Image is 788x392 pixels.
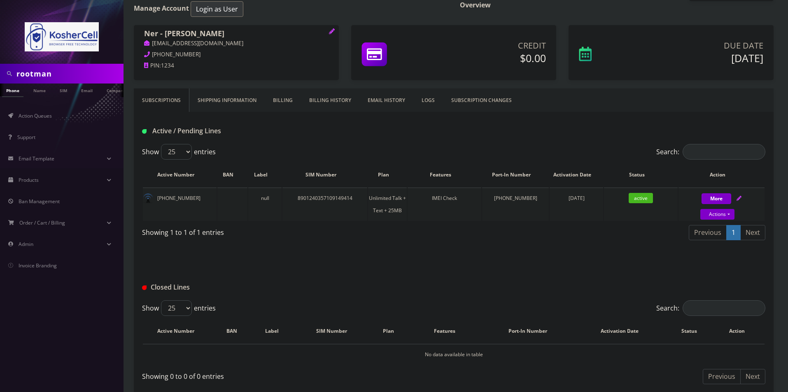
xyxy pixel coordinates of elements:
h1: Overview [460,1,774,9]
th: SIM Number: activate to sort column ascending [282,163,367,187]
th: Status: activate to sort column ascending [670,319,717,343]
a: 1 [726,225,741,240]
label: Show entries [142,144,216,160]
a: EMAIL HISTORY [359,88,413,112]
th: Plan: activate to sort column ascending [374,319,411,343]
a: Actions [700,209,734,220]
select: Showentries [161,144,192,160]
span: [DATE] [569,195,585,202]
a: LOGS [413,88,443,112]
th: BAN: activate to sort column ascending [217,319,254,343]
a: Billing [265,88,301,112]
th: Features: activate to sort column ascending [412,319,485,343]
a: Previous [689,225,727,240]
a: PIN: [144,62,161,70]
th: Active Number: activate to sort column descending [143,319,217,343]
input: Search in Company [16,66,121,81]
a: Email [77,84,97,96]
img: Closed Lines [142,285,147,290]
p: Credit [443,39,546,52]
td: null [248,188,282,221]
span: Email Template [19,155,54,162]
a: Company [103,84,130,96]
th: BAN: activate to sort column ascending [217,163,247,187]
img: KosherCell [25,22,99,51]
label: Search: [656,144,765,160]
td: [PHONE_NUMBER] [482,188,549,221]
td: 8901240357109149414 [282,188,367,221]
span: Invoice Branding [19,262,57,269]
td: No data available in table [143,344,765,365]
div: Showing 1 to 1 of 1 entries [142,224,448,237]
th: SIM Number: activate to sort column ascending [298,319,373,343]
th: Action : activate to sort column ascending [718,319,765,343]
a: Login as User [189,4,243,13]
span: active [629,193,653,203]
a: Next [740,369,765,384]
h5: $0.00 [443,52,546,64]
span: Order / Cart / Billing [19,219,65,226]
a: Subscriptions [134,88,189,112]
td: [PHONE_NUMBER] [143,188,217,221]
td: Unlimited Talk + Text + 25MB [368,188,407,221]
span: [PHONE_NUMBER] [152,51,200,58]
label: Search: [656,300,765,316]
span: Admin [19,241,33,248]
span: Support [17,134,35,141]
input: Search: [683,144,765,160]
button: Login as User [191,1,243,17]
a: Billing History [301,88,359,112]
h5: [DATE] [644,52,763,64]
th: Label: activate to sort column ascending [255,319,298,343]
a: Next [740,225,765,240]
div: Showing 0 to 0 of 0 entries [142,368,448,381]
a: SUBSCRIPTION CHANGES [443,88,520,112]
th: Activation Date: activate to sort column ascending [578,319,669,343]
th: Features: activate to sort column ascending [408,163,481,187]
span: Products [19,176,39,183]
th: Label: activate to sort column ascending [248,163,282,187]
h1: Closed Lines [142,283,342,291]
h1: Active / Pending Lines [142,127,342,135]
p: Due Date [644,39,763,52]
input: Search: [683,300,765,316]
th: Activation Date: activate to sort column ascending [550,163,603,187]
a: [EMAIL_ADDRESS][DOMAIN_NAME] [144,39,243,48]
h1: Manage Account [134,1,448,17]
span: Action Queues [19,112,52,119]
span: 1234 [161,62,174,69]
a: Name [29,84,50,96]
th: Port-In Number: activate to sort column ascending [482,163,549,187]
label: Show entries [142,300,216,316]
th: Active Number: activate to sort column ascending [143,163,217,187]
button: More [702,193,731,204]
th: Port-In Number: activate to sort column ascending [486,319,578,343]
a: SIM [56,84,71,96]
select: Showentries [161,300,192,316]
span: Ban Management [19,198,60,205]
a: Shipping Information [189,88,265,112]
img: Active / Pending Lines [142,129,147,134]
a: Previous [703,369,741,384]
th: Action: activate to sort column ascending [678,163,765,187]
a: Phone [2,84,23,97]
img: default.png [143,193,153,204]
th: Plan: activate to sort column ascending [368,163,407,187]
div: IMEI Check [408,192,481,204]
th: Status: activate to sort column ascending [604,163,678,187]
h1: Ner - [PERSON_NAME] [144,29,329,39]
